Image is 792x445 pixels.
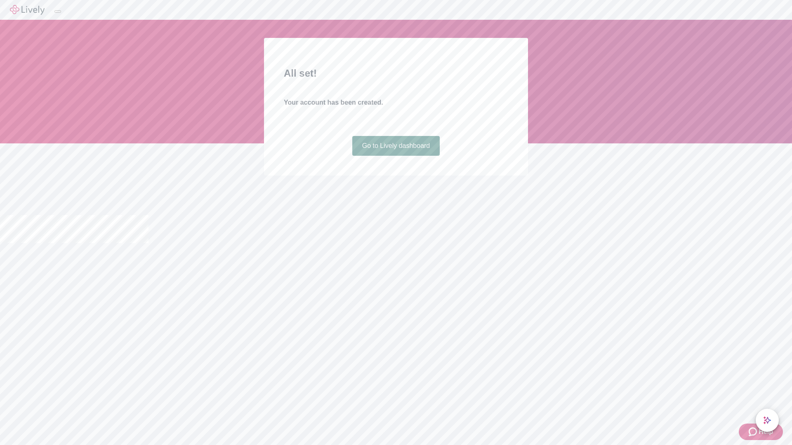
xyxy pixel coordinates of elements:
[749,427,759,437] svg: Zendesk support icon
[352,136,440,156] a: Go to Lively dashboard
[739,424,783,440] button: Zendesk support iconHelp
[284,66,508,81] h2: All set!
[284,98,508,108] h4: Your account has been created.
[759,427,773,437] span: Help
[763,416,771,424] svg: Lively AI Assistant
[756,409,779,432] button: chat
[10,5,45,15] img: Lively
[54,10,61,13] button: Log out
